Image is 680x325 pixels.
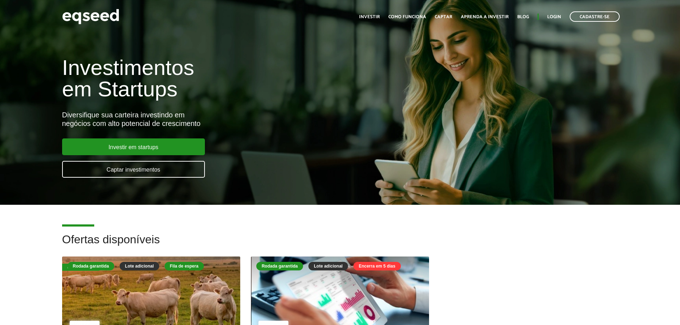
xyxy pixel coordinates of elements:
a: Como funciona [388,15,426,19]
div: Lote adicional [120,262,159,270]
h1: Investimentos em Startups [62,57,392,100]
a: Captar investimentos [62,161,205,178]
a: Investir em startups [62,138,205,155]
a: Investir [359,15,380,19]
a: Blog [517,15,529,19]
div: Encerra em 5 dias [353,262,401,270]
h2: Ofertas disponíveis [62,233,618,257]
a: Login [547,15,561,19]
a: Captar [435,15,452,19]
div: Diversifique sua carteira investindo em negócios com alto potencial de crescimento [62,111,392,128]
div: Fila de espera [62,264,102,271]
div: Rodada garantida [67,262,114,270]
div: Rodada garantida [256,262,303,270]
div: Fila de espera [165,262,204,270]
a: Cadastre-se [570,11,620,22]
a: Aprenda a investir [461,15,509,19]
div: Lote adicional [308,262,348,270]
img: EqSeed [62,7,119,26]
